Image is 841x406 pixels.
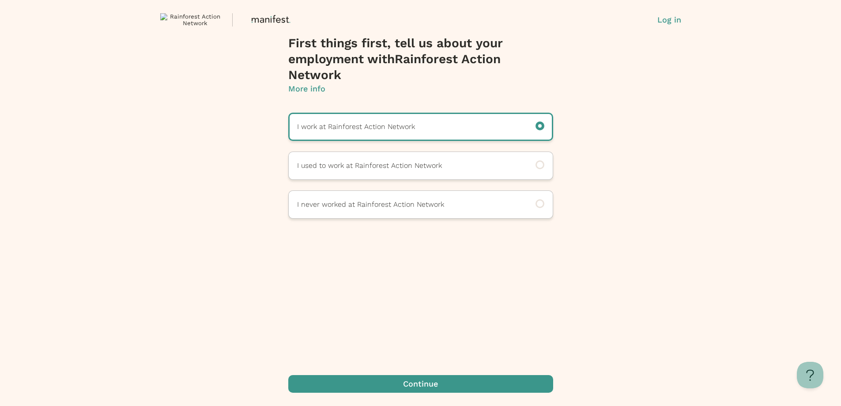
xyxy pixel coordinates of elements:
[297,199,520,210] p: I never worked at Rainforest Action Network
[297,160,520,171] p: I used to work at Rainforest Action Network
[657,14,681,26] button: Log in
[288,375,553,393] button: Continue
[297,121,520,132] p: I work at Rainforest Action Network
[160,13,223,27] img: Rainforest Action Network
[288,52,501,82] span: Rainforest Action Network
[288,83,325,95] button: More info
[797,362,823,388] iframe: Help Scout Beacon - Open
[288,35,553,83] h4: First things first, tell us about your employment with
[288,83,325,95] p: More info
